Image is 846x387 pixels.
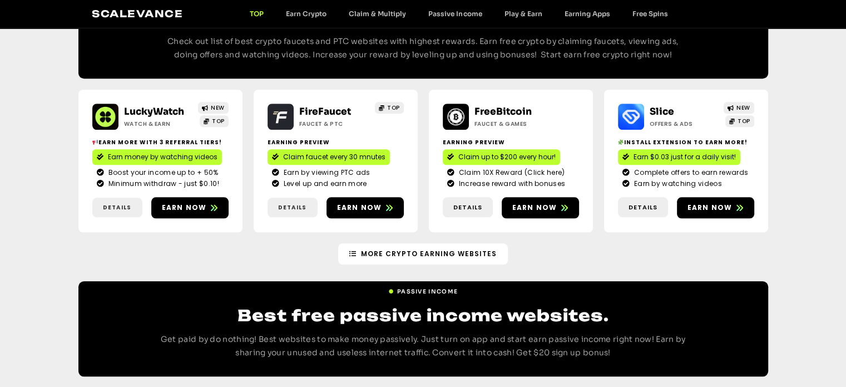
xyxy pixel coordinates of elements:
h2: Earning Preview [443,138,579,146]
h2: Faucet & PTC [299,120,369,128]
a: Earn now [326,197,404,218]
a: TOP [239,9,275,18]
h2: Install extension to earn more! [618,138,754,146]
span: Details [103,203,131,212]
nav: Menu [239,9,679,18]
span: Earn $0.03 just for a daily visit! [634,152,736,162]
span: Details [278,203,306,212]
a: Earn money by watching videos [92,149,222,165]
span: NEW [736,104,750,112]
span: Complete offers to earn rewards [631,168,748,178]
span: Earn by viewing PTC ads [281,168,370,178]
a: Details [92,198,142,217]
a: Play & Earn [493,9,553,18]
span: TOP [212,117,225,125]
a: Passive Income [417,9,493,18]
a: Earn $0.03 just for a daily visit! [618,149,740,165]
span: Details [629,203,657,212]
a: Earn now [151,197,229,218]
a: Claim up to $200 every hour! [443,149,560,165]
a: Details [443,197,493,218]
a: Claim faucet every 30 mnutes [268,149,390,165]
span: Claim faucet every 30 mnutes [283,152,385,162]
span: Earn money by watching videos [108,152,217,162]
img: 📢 [92,139,98,145]
a: TOP [375,102,404,114]
h2: Watch & Earn [124,120,194,128]
span: More Crypto earning Websites [361,249,497,259]
a: Details [268,198,318,217]
a: NEW [724,102,754,114]
a: Slice [650,106,674,117]
span: Earn now [337,203,382,213]
a: Earn now [502,197,579,218]
a: Earn now [677,197,754,218]
h2: Best free passive income websites. [156,305,690,326]
span: Claim 10X Reward (Click here) [456,168,565,178]
a: Claim & Multiply [338,9,417,18]
a: Passive Income [388,283,458,296]
span: Earn now [162,203,207,213]
a: Details [618,197,668,218]
h2: Faucet & Games [474,120,544,128]
a: FireFaucet [299,106,351,117]
a: TOP [200,115,229,127]
span: Level up and earn more [281,179,367,189]
a: Earning Apps [553,9,621,18]
p: Get paid by do nothing! Best websites to make money passively. Just turn on app and start earn pa... [156,333,690,360]
a: More Crypto earning Websites [338,243,508,264]
a: TOP [725,115,754,127]
span: Earn now [687,203,733,213]
h2: Earn more with 3 referral Tiers! [92,138,229,146]
a: Earn Crypto [275,9,338,18]
a: Scalevance [92,8,183,19]
a: FreeBitcoin [474,106,532,117]
h2: Earning Preview [268,138,404,146]
span: Boost your income up to + 50% [106,168,219,178]
span: Details [453,203,482,212]
a: NEW [198,102,229,114]
span: TOP [738,117,750,125]
img: 🧩 [618,139,624,145]
span: NEW [211,104,225,112]
a: Free Spins [621,9,679,18]
a: Claim 10X Reward (Click here) [447,168,575,178]
span: Increase reward with bonuses [456,179,565,189]
span: TOP [387,104,400,112]
span: Claim up to $200 every hour! [458,152,556,162]
span: Earn by watching videos [631,179,722,189]
p: Check out list of best crypto faucets and PTC websites with highest rewards. Earn free crypto by ... [156,35,690,62]
span: Passive Income [397,287,458,296]
span: Earn now [512,203,557,213]
a: LuckyWatch [124,106,184,117]
h2: Offers & Ads [650,120,719,128]
span: Minimum withdraw - just $0.10! [106,179,219,189]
